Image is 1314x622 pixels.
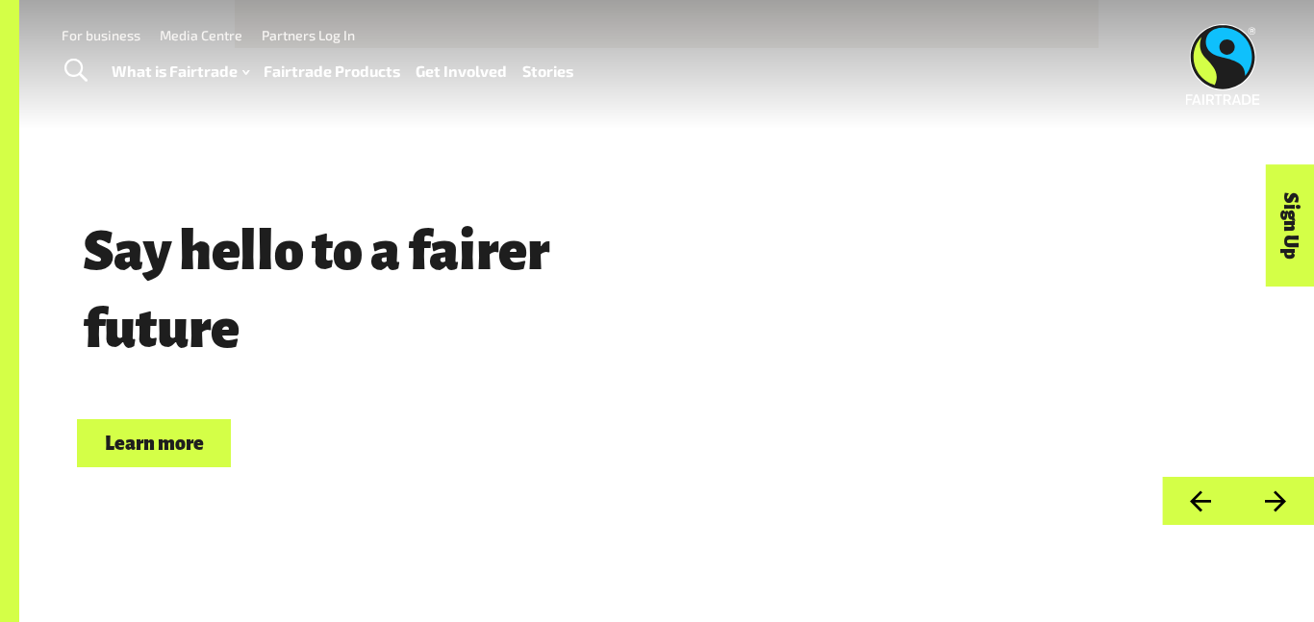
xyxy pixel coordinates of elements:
[264,58,400,86] a: Fairtrade Products
[1186,24,1260,105] img: Fairtrade Australia New Zealand logo
[62,27,140,43] a: For business
[1238,477,1314,526] button: Next
[160,27,242,43] a: Media Centre
[262,27,355,43] a: Partners Log In
[522,58,573,86] a: Stories
[77,221,555,359] span: Say hello to a fairer future
[416,58,507,86] a: Get Involved
[77,374,1056,411] p: Choose Fairtrade
[77,419,231,468] a: Learn more
[112,58,249,86] a: What is Fairtrade
[1162,477,1238,526] button: Previous
[52,47,99,95] a: Toggle Search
